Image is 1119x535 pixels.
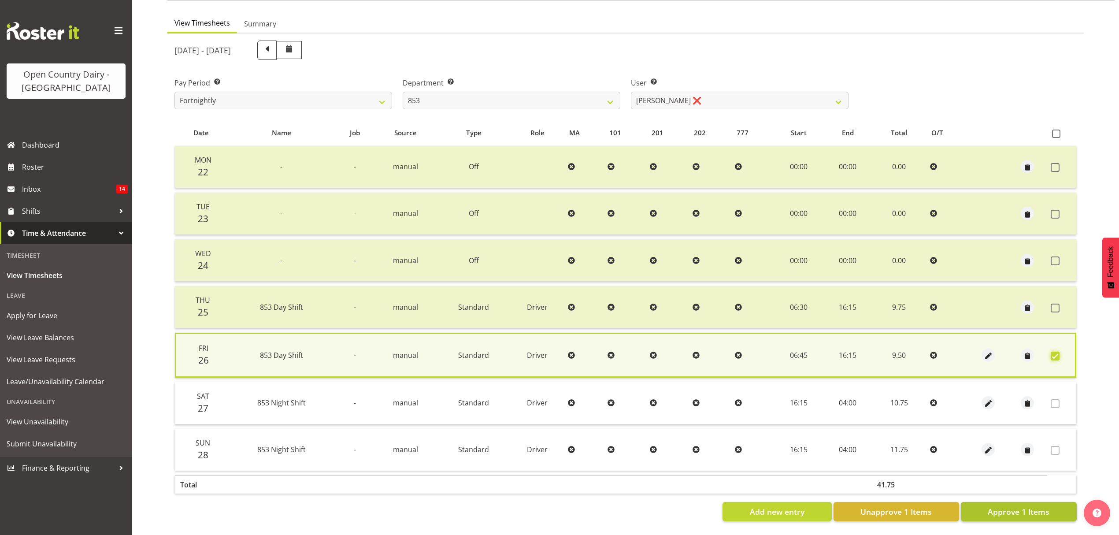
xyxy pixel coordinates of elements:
td: Standard [437,382,510,424]
a: Submit Unavailability [2,433,130,455]
span: manual [393,302,418,312]
span: - [354,398,356,408]
td: 00:00 [774,239,824,282]
span: Submit Unavailability [7,437,126,450]
span: 853 Day Shift [260,302,303,312]
label: User [631,78,849,88]
span: Time & Attendance [22,227,115,240]
span: 101 [609,128,621,138]
span: - [354,350,356,360]
span: View Leave Balances [7,331,126,344]
span: - [354,302,356,312]
span: manual [393,350,418,360]
span: Driver [527,350,548,360]
td: Standard [437,429,510,471]
label: Department [403,78,620,88]
label: Pay Period [174,78,392,88]
span: 777 [737,128,748,138]
span: - [354,162,356,171]
td: 00:00 [824,193,871,235]
td: 04:00 [824,429,871,471]
img: help-xxl-2.png [1093,509,1101,517]
th: 41.75 [872,475,926,494]
span: 202 [694,128,706,138]
span: Source [394,128,417,138]
span: manual [393,445,418,454]
span: Dashboard [22,138,128,152]
div: Leave [2,286,130,305]
td: 00:00 [824,239,871,282]
td: 00:00 [774,146,824,188]
td: Off [437,193,510,235]
td: 00:00 [774,193,824,235]
span: View Leave Requests [7,353,126,366]
span: Start [791,128,807,138]
th: Total [175,475,228,494]
td: 0.00 [872,146,926,188]
td: 0.00 [872,239,926,282]
a: Apply for Leave [2,305,130,327]
button: Approve 1 Items [961,502,1077,521]
span: Job [350,128,360,138]
span: Tue [196,202,210,212]
span: O/T [931,128,943,138]
span: Mon [195,155,211,165]
td: 00:00 [824,146,871,188]
span: 24 [198,259,208,271]
span: 25 [198,306,208,318]
span: View Timesheets [7,269,126,282]
span: - [280,208,282,218]
span: Date [193,128,209,138]
span: Inbox [22,182,116,196]
span: 26 [198,354,209,366]
td: 06:30 [774,286,824,328]
td: 16:15 [774,429,824,471]
button: Feedback - Show survey [1102,238,1119,297]
button: Unapprove 1 Items [834,502,959,521]
span: Finance & Reporting [22,461,115,475]
span: - [354,445,356,454]
span: Shifts [22,204,115,218]
img: Rosterit website logo [7,22,79,40]
span: 14 [116,185,128,193]
span: Approve 1 Items [988,506,1049,517]
span: Summary [244,19,276,29]
span: Driver [527,302,548,312]
div: Open Country Dairy - [GEOGRAPHIC_DATA] [15,68,117,94]
td: 9.75 [872,286,926,328]
h5: [DATE] - [DATE] [174,45,231,55]
td: 06:45 [774,333,824,377]
span: Thu [196,295,210,305]
td: Standard [437,286,510,328]
span: Wed [195,249,211,258]
td: 11.75 [872,429,926,471]
span: Sat [197,391,209,401]
span: End [842,128,854,138]
td: 16:15 [824,333,871,377]
span: Driver [527,445,548,454]
span: Fri [199,343,208,353]
span: Roster [22,160,128,174]
div: Unavailability [2,393,130,411]
a: View Timesheets [2,264,130,286]
span: 28 [198,449,208,461]
span: manual [393,398,418,408]
span: 27 [198,402,208,414]
a: Leave/Unavailability Calendar [2,371,130,393]
td: 10.75 [872,382,926,424]
span: Total [891,128,907,138]
span: manual [393,162,418,171]
span: Feedback [1107,246,1115,277]
div: Timesheet [2,246,130,264]
span: Type [466,128,482,138]
span: Sun [196,438,210,448]
span: - [354,256,356,265]
span: Role [530,128,545,138]
span: 23 [198,212,208,225]
span: Name [272,128,291,138]
span: MA [569,128,580,138]
a: View Leave Requests [2,349,130,371]
span: 201 [652,128,663,138]
td: Standard [437,333,510,377]
span: View Timesheets [174,18,230,28]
